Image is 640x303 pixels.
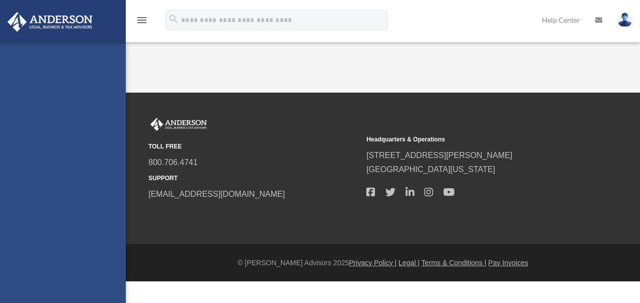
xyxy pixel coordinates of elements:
a: menu [136,18,148,26]
a: [EMAIL_ADDRESS][DOMAIN_NAME] [148,190,285,198]
div: © [PERSON_NAME] Advisors 2025 [126,257,640,269]
a: 800.706.4741 [148,158,198,167]
img: User Pic [617,13,632,27]
i: search [168,14,179,25]
a: [GEOGRAPHIC_DATA][US_STATE] [366,165,495,174]
img: Anderson Advisors Platinum Portal [148,118,209,131]
a: Privacy Policy | [349,259,397,267]
a: Legal | [398,259,420,267]
i: menu [136,14,148,26]
a: [STREET_ADDRESS][PERSON_NAME] [366,151,512,160]
a: Pay Invoices [488,259,528,267]
img: Anderson Advisors Platinum Portal [5,12,96,32]
small: Headquarters & Operations [366,134,577,145]
a: Terms & Conditions | [422,259,487,267]
small: SUPPORT [148,173,359,184]
small: TOLL FREE [148,141,359,152]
